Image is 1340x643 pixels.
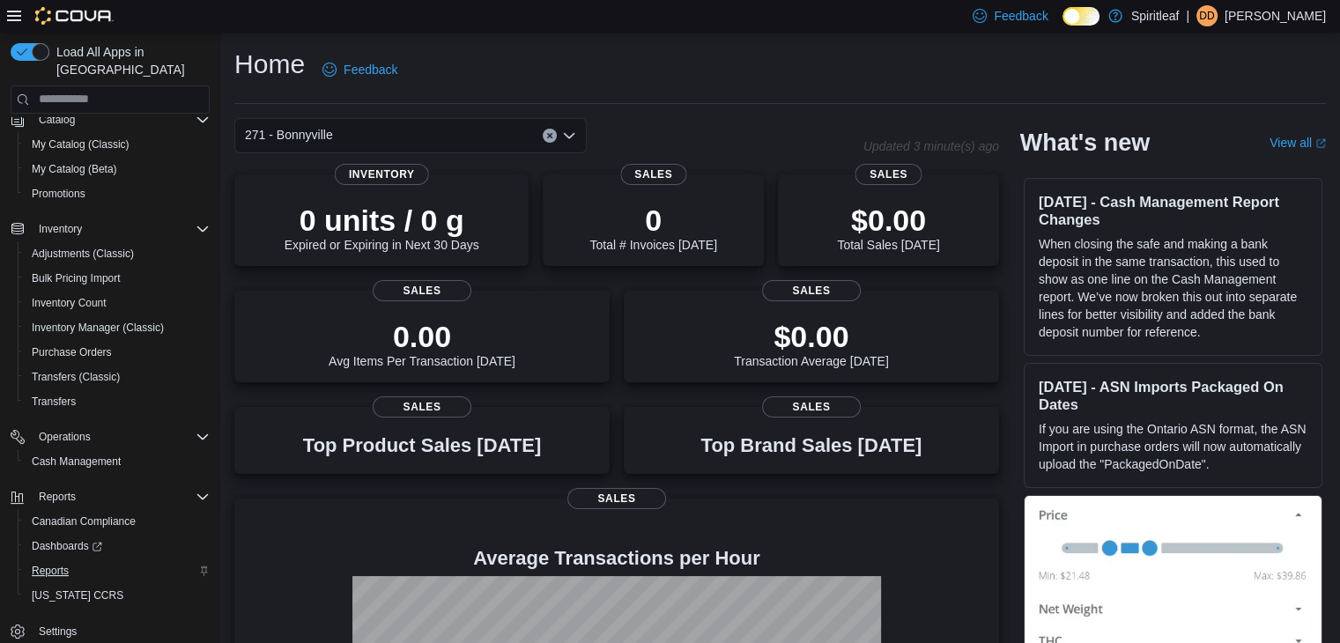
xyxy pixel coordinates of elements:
div: Avg Items Per Transaction [DATE] [329,319,515,368]
a: Purchase Orders [25,342,119,363]
span: Operations [39,430,91,444]
span: DD [1199,5,1214,26]
p: $0.00 [734,319,889,354]
button: [US_STATE] CCRS [18,583,217,608]
span: Washington CCRS [25,585,210,606]
button: Catalog [4,107,217,132]
p: 0 units / 0 g [285,203,479,238]
p: [PERSON_NAME] [1225,5,1326,26]
span: Canadian Compliance [25,511,210,532]
div: Donna D [1196,5,1218,26]
div: Total Sales [DATE] [837,203,939,252]
span: Promotions [25,183,210,204]
span: Sales [855,164,922,185]
span: Operations [32,426,210,447]
span: Cash Management [25,451,210,472]
span: My Catalog (Classic) [32,137,130,152]
button: My Catalog (Beta) [18,157,217,181]
span: Adjustments (Classic) [32,247,134,261]
span: Inventory Manager (Classic) [25,317,210,338]
button: Open list of options [562,129,576,143]
a: Inventory Count [25,292,114,314]
button: Reports [32,486,83,507]
button: Transfers [18,389,217,414]
span: 271 - Bonnyville [245,124,333,145]
span: Bulk Pricing Import [25,268,210,289]
p: If you are using the Ontario ASN format, the ASN Import in purchase orders will now automatically... [1039,420,1307,473]
a: Transfers (Classic) [25,366,127,388]
p: $0.00 [837,203,939,238]
a: Bulk Pricing Import [25,268,128,289]
span: Transfers [32,395,76,409]
h2: What's new [1020,129,1150,157]
a: Reports [25,560,76,581]
h3: [DATE] - Cash Management Report Changes [1039,193,1307,228]
a: View allExternal link [1270,136,1326,150]
span: Transfers [25,391,210,412]
h3: Top Product Sales [DATE] [303,435,541,456]
a: Canadian Compliance [25,511,143,532]
span: Sales [373,396,471,418]
span: Purchase Orders [32,345,112,359]
span: Catalog [39,113,75,127]
button: Catalog [32,109,82,130]
span: Dashboards [25,536,210,557]
h3: [DATE] - ASN Imports Packaged On Dates [1039,378,1307,413]
span: My Catalog (Beta) [32,162,117,176]
a: My Catalog (Classic) [25,134,137,155]
button: Transfers (Classic) [18,365,217,389]
a: Dashboards [18,534,217,558]
span: Sales [567,488,666,509]
h4: Average Transactions per Hour [248,548,985,569]
a: Feedback [315,52,404,87]
h3: Top Brand Sales [DATE] [701,435,922,456]
button: Inventory Count [18,291,217,315]
span: Promotions [32,187,85,201]
span: Settings [39,625,77,639]
span: Bulk Pricing Import [32,271,121,285]
span: Dashboards [32,539,102,553]
button: Canadian Compliance [18,509,217,534]
div: Transaction Average [DATE] [734,319,889,368]
span: My Catalog (Classic) [25,134,210,155]
button: Reports [4,484,217,509]
a: [US_STATE] CCRS [25,585,130,606]
button: Operations [32,426,98,447]
button: Inventory [4,217,217,241]
button: Reports [18,558,217,583]
button: Promotions [18,181,217,206]
p: 0 [589,203,716,238]
div: Expired or Expiring in Next 30 Days [285,203,479,252]
a: Transfers [25,391,83,412]
button: Inventory Manager (Classic) [18,315,217,340]
a: Adjustments (Classic) [25,243,141,264]
input: Dark Mode [1062,7,1099,26]
span: Inventory Count [32,296,107,310]
span: Transfers (Classic) [25,366,210,388]
span: My Catalog (Beta) [25,159,210,180]
span: Reports [32,564,69,578]
a: My Catalog (Beta) [25,159,124,180]
span: Reports [39,490,76,504]
a: Settings [32,621,84,642]
div: Total # Invoices [DATE] [589,203,716,252]
span: Inventory [335,164,429,185]
span: Inventory [32,218,210,240]
span: Adjustments (Classic) [25,243,210,264]
a: Promotions [25,183,93,204]
p: Spiritleaf [1131,5,1179,26]
span: Canadian Compliance [32,514,136,528]
a: Cash Management [25,451,128,472]
span: Reports [32,486,210,507]
button: Cash Management [18,449,217,474]
button: Inventory [32,218,89,240]
span: Sales [373,280,471,301]
button: Bulk Pricing Import [18,266,217,291]
p: | [1186,5,1189,26]
span: Inventory Count [25,292,210,314]
span: Inventory [39,222,82,236]
a: Dashboards [25,536,109,557]
span: Sales [762,396,861,418]
span: Transfers (Classic) [32,370,120,384]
